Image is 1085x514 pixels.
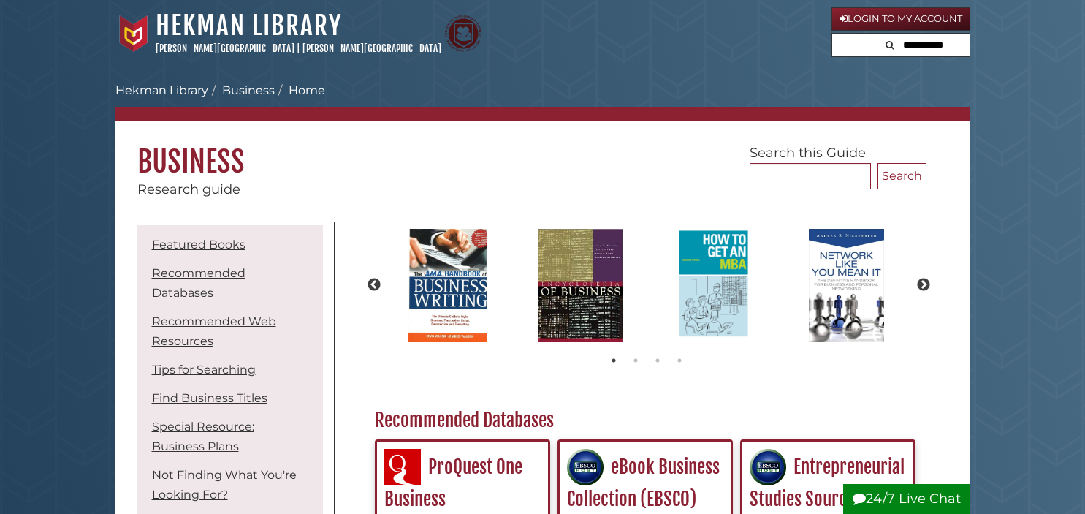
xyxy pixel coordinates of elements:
button: 1 of 3 [606,353,621,368]
a: Login to My Account [831,7,970,31]
img: The AMA handbook of business writing : the ultimate guide to style, grammar, usage, punctuation, ... [400,222,495,350]
a: Recommended Databases [152,266,245,300]
i: Search [886,40,894,50]
a: [PERSON_NAME][GEOGRAPHIC_DATA] [302,42,441,54]
span: | [297,42,300,54]
a: Tips for Searching [152,363,256,377]
h2: Recommended Databases [368,409,926,432]
a: Hekman Library [115,83,208,97]
nav: breadcrumb [115,82,970,121]
a: eBook Business Collection (EBSCO) [567,456,720,511]
button: 24/7 Live Chat [843,484,970,514]
span: Research guide [137,181,240,197]
a: Find Business Titles [152,391,267,405]
a: Not Finding What You're Looking For? [152,468,297,502]
h1: Business [115,121,970,180]
button: Next [916,278,931,292]
button: 4 of 3 [672,353,687,368]
button: Search [877,163,926,189]
a: ProQuest One Business [384,456,522,511]
a: Special Resource: Business Plans [152,420,254,453]
a: Hekman Library [156,10,342,42]
li: Home [275,82,325,99]
button: Search [881,34,899,53]
button: Previous [367,278,381,292]
button: 2 of 3 [628,353,643,368]
button: 3 of 3 [650,353,665,368]
img: How to Get an MBA [669,222,758,350]
img: Encyclopedia of Business [530,222,631,350]
img: Calvin Theological Seminary [445,15,481,52]
a: Featured Books [152,238,245,252]
a: Business [222,83,275,97]
img: Network like you mean it : the definitive handbook for business and personal networking [802,222,891,350]
a: [PERSON_NAME][GEOGRAPHIC_DATA] [156,42,294,54]
a: Recommended Web Resources [152,314,276,348]
img: Calvin University [115,15,152,52]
